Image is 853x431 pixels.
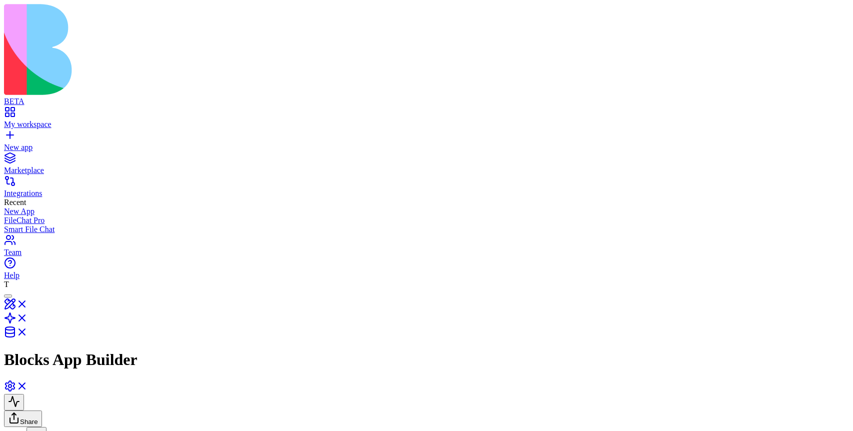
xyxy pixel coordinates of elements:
[4,180,849,198] a: Integrations
[4,97,849,106] div: BETA
[4,216,849,225] a: FileChat Pro
[4,120,849,129] div: My workspace
[4,410,42,427] button: Share
[4,198,26,206] span: Recent
[4,280,9,288] span: T
[4,225,849,234] a: Smart File Chat
[4,189,849,198] div: Integrations
[4,157,849,175] a: Marketplace
[4,207,849,216] a: New App
[4,4,406,95] img: logo
[4,350,849,369] h1: Blocks App Builder
[4,134,849,152] a: New app
[4,166,849,175] div: Marketplace
[4,239,849,257] a: Team
[4,88,849,106] a: BETA
[4,143,849,152] div: New app
[4,271,849,280] div: Help
[4,248,849,257] div: Team
[4,262,849,280] a: Help
[4,111,849,129] a: My workspace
